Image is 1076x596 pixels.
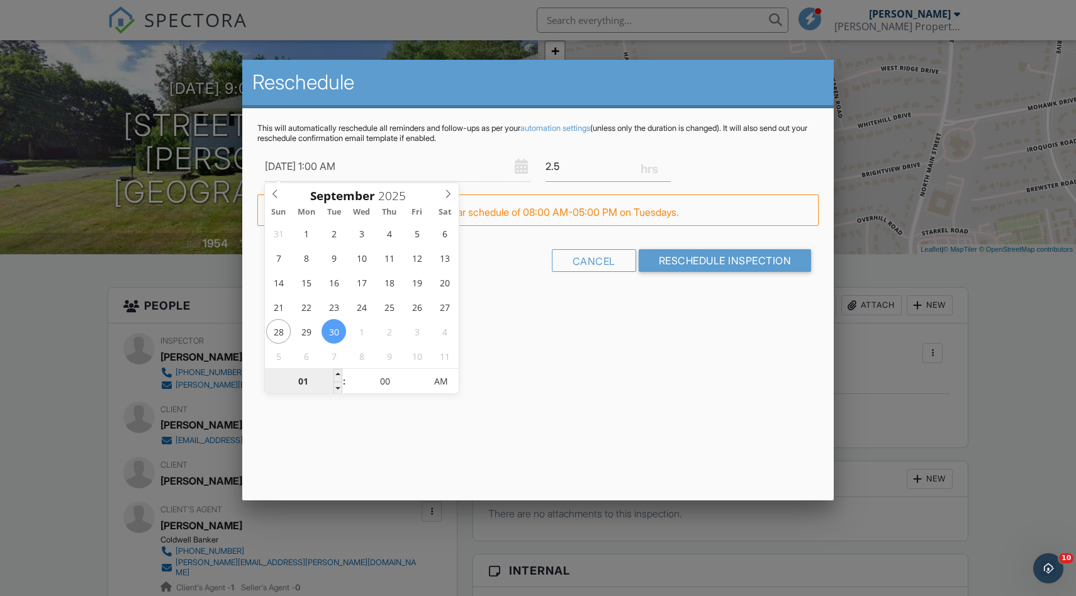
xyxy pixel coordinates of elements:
[405,245,429,270] span: September 12, 2025
[322,319,346,344] span: September 30, 2025
[265,369,342,395] input: Scroll to increment
[342,369,346,394] span: :
[348,208,376,216] span: Wed
[294,344,318,368] span: October 6, 2025
[377,270,401,295] span: September 18, 2025
[349,295,374,319] span: September 24, 2025
[322,295,346,319] span: September 23, 2025
[257,194,819,225] div: FYI: This is outside [PERSON_NAME] regular schedule of 08:00 AM-05:00 PM on Tuesdays.
[266,344,291,368] span: October 5, 2025
[266,270,291,295] span: September 14, 2025
[377,319,401,344] span: October 2, 2025
[423,369,458,394] span: Click to toggle
[266,295,291,319] span: September 21, 2025
[349,319,374,344] span: October 1, 2025
[322,245,346,270] span: September 9, 2025
[377,221,401,245] span: September 4, 2025
[639,249,812,272] input: Reschedule Inspection
[294,221,318,245] span: September 1, 2025
[377,295,401,319] span: September 25, 2025
[322,344,346,368] span: October 7, 2025
[1033,553,1063,583] iframe: Intercom live chat
[349,270,374,295] span: September 17, 2025
[432,221,457,245] span: September 6, 2025
[322,270,346,295] span: September 16, 2025
[349,221,374,245] span: September 3, 2025
[432,319,457,344] span: October 4, 2025
[294,270,318,295] span: September 15, 2025
[405,319,429,344] span: October 3, 2025
[432,344,457,368] span: October 11, 2025
[432,245,457,270] span: September 13, 2025
[266,245,291,270] span: September 7, 2025
[552,249,636,272] div: Cancel
[294,295,318,319] span: September 22, 2025
[405,270,429,295] span: September 19, 2025
[431,208,459,216] span: Sat
[405,221,429,245] span: September 5, 2025
[320,208,348,216] span: Tue
[432,270,457,295] span: September 20, 2025
[1059,553,1073,563] span: 10
[322,221,346,245] span: September 2, 2025
[294,245,318,270] span: September 8, 2025
[377,344,401,368] span: October 9, 2025
[266,221,291,245] span: August 31, 2025
[405,344,429,368] span: October 10, 2025
[349,245,374,270] span: September 10, 2025
[257,123,819,143] p: This will automatically reschedule all reminders and follow-ups as per your (unless only the dura...
[349,344,374,368] span: October 8, 2025
[376,208,403,216] span: Thu
[405,295,429,319] span: September 26, 2025
[252,70,824,95] h2: Reschedule
[403,208,431,216] span: Fri
[377,245,401,270] span: September 11, 2025
[432,295,457,319] span: September 27, 2025
[266,319,291,344] span: September 28, 2025
[375,188,417,204] input: Scroll to increment
[293,208,320,216] span: Mon
[520,123,590,133] a: automation settings
[310,190,375,202] span: Scroll to increment
[346,369,423,394] input: Scroll to increment
[294,319,318,344] span: September 29, 2025
[265,208,293,216] span: Sun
